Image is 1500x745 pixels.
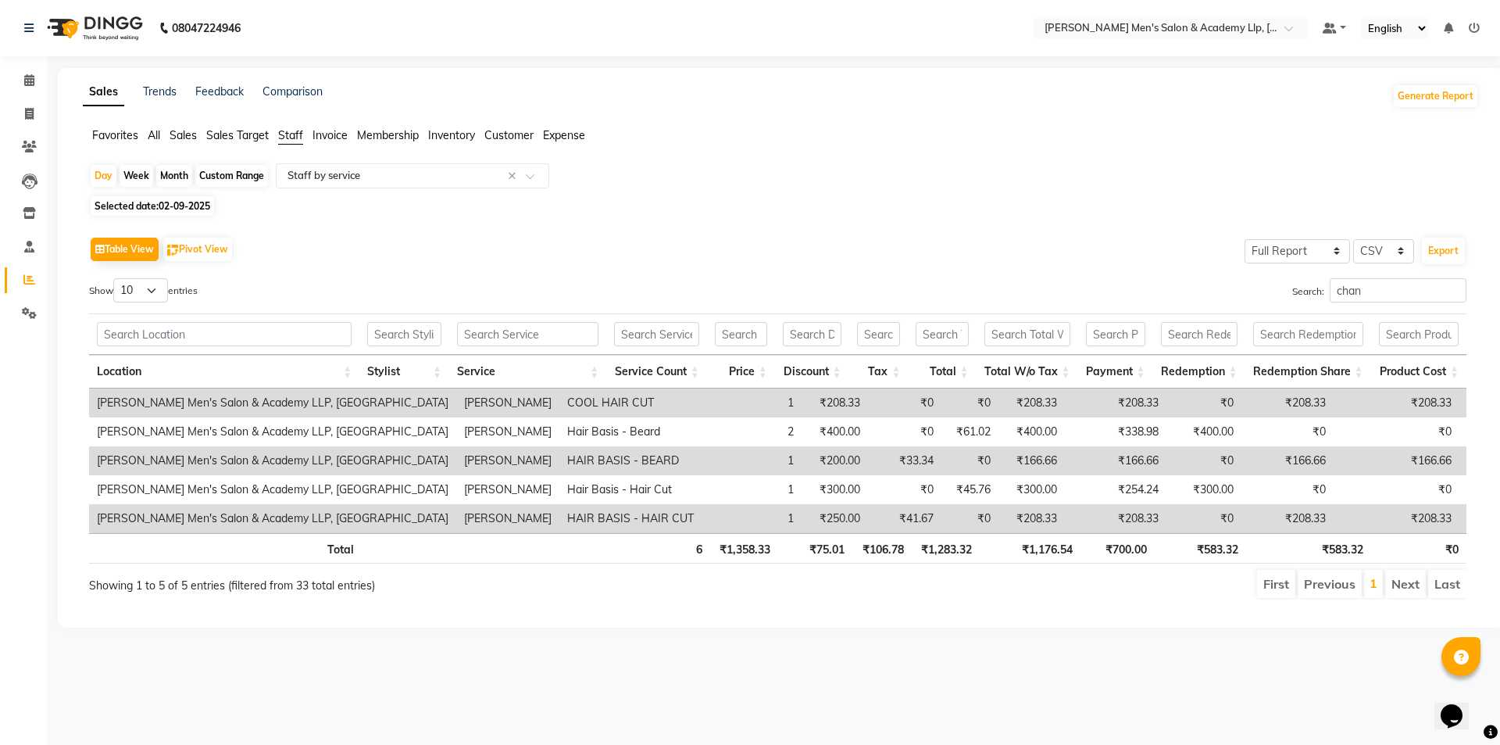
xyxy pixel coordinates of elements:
th: Stylist: activate to sort column ascending [359,355,449,389]
div: Day [91,165,116,187]
td: [PERSON_NAME] [456,389,559,417]
td: [PERSON_NAME] Men's Salon & Academy LLP, [GEOGRAPHIC_DATA] [89,389,456,417]
input: Search Payment [1086,322,1145,346]
input: Search Product Cost [1379,322,1459,346]
td: 2 [702,417,802,446]
td: 1 [702,446,802,475]
td: [PERSON_NAME] [456,504,559,533]
span: 02-09-2025 [159,200,210,212]
td: ₹208.33 [998,504,1065,533]
td: ₹400.00 [802,417,868,446]
input: Search Service Count [614,322,698,346]
td: ₹166.66 [1065,446,1166,475]
span: Invoice [312,128,348,142]
span: Sales [170,128,197,142]
th: Product Cost: activate to sort column ascending [1371,355,1466,389]
td: ₹41.67 [868,504,941,533]
th: Total W/o Tax: activate to sort column ascending [977,355,1078,389]
th: Total: activate to sort column ascending [908,355,976,389]
td: ₹208.33 [998,389,1065,417]
th: ₹700.00 [1080,533,1155,564]
td: ₹61.02 [941,417,998,446]
td: ₹166.66 [998,446,1065,475]
td: ₹400.00 [998,417,1065,446]
input: Search Tax [857,322,901,346]
td: ₹208.33 [1241,389,1334,417]
input: Search Price [715,322,767,346]
th: ₹1,283.32 [912,533,980,564]
td: ₹300.00 [802,475,868,504]
input: Search Total W/o Tax [984,322,1070,346]
span: Favorites [92,128,138,142]
td: COOL HAIR CUT [559,389,702,417]
td: ₹45.76 [941,475,998,504]
div: Custom Range [195,165,268,187]
td: ₹166.66 [1241,446,1334,475]
span: All [148,128,160,142]
th: ₹0 [1371,533,1466,564]
td: ₹208.33 [1065,389,1166,417]
td: ₹0 [868,417,941,446]
div: Week [120,165,153,187]
th: Redemption Share: activate to sort column ascending [1245,355,1371,389]
a: 1 [1370,575,1377,591]
th: Discount: activate to sort column ascending [775,355,849,389]
input: Search Total [916,322,968,346]
td: [PERSON_NAME] Men's Salon & Academy LLP, [GEOGRAPHIC_DATA] [89,475,456,504]
img: pivot.png [167,245,179,256]
td: ₹338.98 [1065,417,1166,446]
input: Search: [1330,278,1466,303]
td: ₹400.00 [1166,417,1241,446]
td: [PERSON_NAME] [456,475,559,504]
td: [PERSON_NAME] Men's Salon & Academy LLP, [GEOGRAPHIC_DATA] [89,446,456,475]
th: ₹1,358.33 [710,533,778,564]
td: ₹208.33 [1065,504,1166,533]
td: Hair Basis - Beard [559,417,702,446]
th: Redemption: activate to sort column ascending [1153,355,1245,389]
a: Trends [143,84,177,98]
label: Search: [1292,278,1466,303]
th: Total [89,533,362,564]
span: Inventory [428,128,475,142]
td: ₹0 [1334,417,1459,446]
span: Membership [357,128,419,142]
th: Payment: activate to sort column ascending [1078,355,1153,389]
input: Search Discount [783,322,841,346]
td: ₹166.66 [1334,446,1459,475]
span: Selected date: [91,196,214,216]
select: Showentries [113,278,168,303]
button: Export [1422,238,1465,264]
button: Table View [91,238,159,261]
td: 1 [702,475,802,504]
th: ₹583.32 [1155,533,1246,564]
label: Show entries [89,278,198,303]
td: ₹200.00 [802,446,868,475]
td: 1 [702,504,802,533]
td: [PERSON_NAME] Men's Salon & Academy LLP, [GEOGRAPHIC_DATA] [89,417,456,446]
input: Search Redemption [1161,322,1237,346]
td: ₹300.00 [1166,475,1241,504]
td: HAIR BASIS - BEARD [559,446,702,475]
img: logo [40,6,147,50]
td: ₹33.34 [868,446,941,475]
td: ₹208.33 [1334,389,1459,417]
th: Price: activate to sort column ascending [707,355,775,389]
th: Tax: activate to sort column ascending [849,355,909,389]
a: Sales [83,78,124,106]
th: 6 [610,533,710,564]
td: Hair Basis - Hair Cut [559,475,702,504]
td: ₹208.33 [802,389,868,417]
th: Service: activate to sort column ascending [449,355,606,389]
div: Month [156,165,192,187]
td: 1 [702,389,802,417]
button: Pivot View [163,238,232,261]
td: ₹0 [941,389,998,417]
td: ₹208.33 [1241,504,1334,533]
td: ₹208.33 [1334,504,1459,533]
th: Service Count: activate to sort column ascending [606,355,706,389]
td: ₹0 [868,389,941,417]
td: [PERSON_NAME] [456,446,559,475]
a: Feedback [195,84,244,98]
span: Sales Target [206,128,269,142]
button: Generate Report [1394,85,1477,107]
